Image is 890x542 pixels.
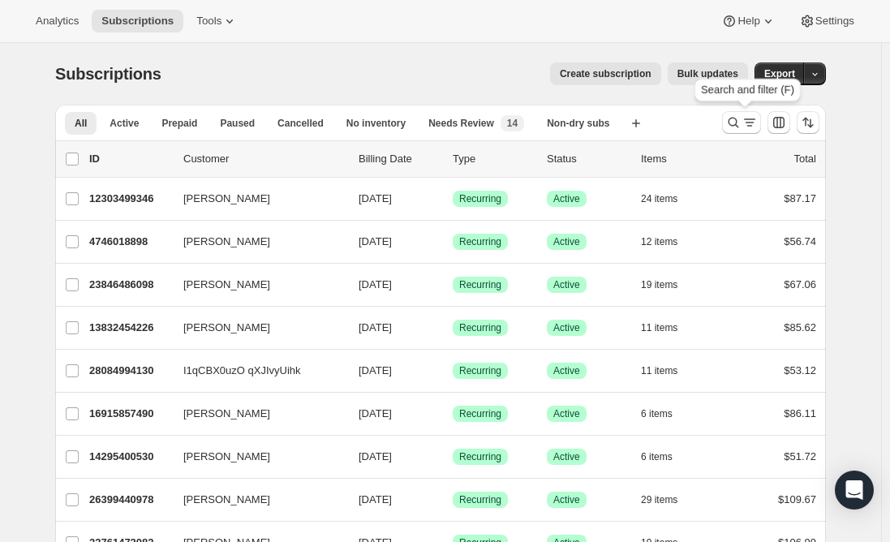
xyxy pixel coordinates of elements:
span: Tools [196,15,221,28]
p: ID [89,151,170,167]
span: Recurring [459,321,501,334]
button: 12 items [641,230,695,253]
p: 26399440978 [89,492,170,508]
span: $109.67 [778,493,816,505]
p: Customer [183,151,346,167]
span: Recurring [459,364,501,377]
span: Active [553,278,580,291]
div: 23846486098[PERSON_NAME][DATE]SuccessRecurringSuccessActive19 items$67.06 [89,273,816,296]
button: Subscriptions [92,10,183,32]
span: No inventory [346,117,406,130]
button: [PERSON_NAME] [174,444,336,470]
span: Bulk updates [677,67,738,80]
p: 14295400530 [89,449,170,465]
span: $53.12 [784,364,816,376]
div: Items [641,151,722,167]
button: 6 items [641,445,690,468]
span: Active [553,450,580,463]
span: Subscriptions [55,65,161,83]
span: Subscriptions [101,15,174,28]
div: 12303499346[PERSON_NAME][DATE]SuccessRecurringSuccessActive24 items$87.17 [89,187,816,210]
button: [PERSON_NAME] [174,487,336,513]
span: I1qCBX0uzO qXJIvyUihk [183,363,301,379]
p: 12303499346 [89,191,170,207]
span: [PERSON_NAME] [183,406,270,422]
span: $85.62 [784,321,816,333]
span: Analytics [36,15,79,28]
span: 19 items [641,278,677,291]
span: Export [764,67,795,80]
div: IDCustomerBilling DateTypeStatusItemsTotal [89,151,816,167]
span: 11 items [641,364,677,377]
span: Active [553,321,580,334]
button: 24 items [641,187,695,210]
span: [DATE] [359,364,392,376]
span: 6 items [641,407,673,420]
span: Recurring [459,450,501,463]
span: Needs Review [428,117,494,130]
span: Prepaid [161,117,197,130]
span: [DATE] [359,450,392,462]
span: Recurring [459,493,501,506]
span: All [75,117,87,130]
button: Create new view [623,112,649,135]
span: Non-dry subs [547,117,609,130]
button: [PERSON_NAME] [174,186,336,212]
span: [PERSON_NAME] [183,277,270,293]
div: 28084994130I1qCBX0uzO qXJIvyUihk[DATE]SuccessRecurringSuccessActive11 items$53.12 [89,359,816,382]
button: 29 items [641,488,695,511]
span: [DATE] [359,278,392,290]
span: Recurring [459,407,501,420]
button: I1qCBX0uzO qXJIvyUihk [174,358,336,384]
p: 28084994130 [89,363,170,379]
button: Bulk updates [668,62,748,85]
span: 12 items [641,235,677,248]
button: [PERSON_NAME] [174,315,336,341]
p: 16915857490 [89,406,170,422]
button: [PERSON_NAME] [174,229,336,255]
span: $51.72 [784,450,816,462]
span: Cancelled [277,117,324,130]
p: Status [547,151,628,167]
span: [DATE] [359,407,392,419]
p: Billing Date [359,151,440,167]
span: Active [553,192,580,205]
p: 4746018898 [89,234,170,250]
div: 4746018898[PERSON_NAME][DATE]SuccessRecurringSuccessActive12 items$56.74 [89,230,816,253]
p: Total [794,151,816,167]
span: [DATE] [359,321,392,333]
span: 24 items [641,192,677,205]
span: Active [553,235,580,248]
span: [PERSON_NAME] [183,492,270,508]
div: Type [453,151,534,167]
span: 29 items [641,493,677,506]
button: 11 items [641,316,695,339]
button: Export [755,62,805,85]
button: [PERSON_NAME] [174,272,336,298]
span: Active [553,493,580,506]
button: Search and filter results [722,111,761,134]
button: [PERSON_NAME] [174,401,336,427]
div: 26399440978[PERSON_NAME][DATE]SuccessRecurringSuccessActive29 items$109.67 [89,488,816,511]
span: [PERSON_NAME] [183,234,270,250]
button: 19 items [641,273,695,296]
button: Help [712,10,785,32]
button: Settings [789,10,864,32]
span: Active [553,364,580,377]
span: [DATE] [359,192,392,204]
span: $56.74 [784,235,816,247]
span: 11 items [641,321,677,334]
p: 23846486098 [89,277,170,293]
p: 13832454226 [89,320,170,336]
span: Recurring [459,192,501,205]
span: $87.17 [784,192,816,204]
span: [PERSON_NAME] [183,320,270,336]
button: 6 items [641,402,690,425]
button: Sort the results [797,111,819,134]
span: Settings [815,15,854,28]
button: 11 items [641,359,695,382]
div: 13832454226[PERSON_NAME][DATE]SuccessRecurringSuccessActive11 items$85.62 [89,316,816,339]
div: 14295400530[PERSON_NAME][DATE]SuccessRecurringSuccessActive6 items$51.72 [89,445,816,468]
span: [DATE] [359,235,392,247]
span: Help [737,15,759,28]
